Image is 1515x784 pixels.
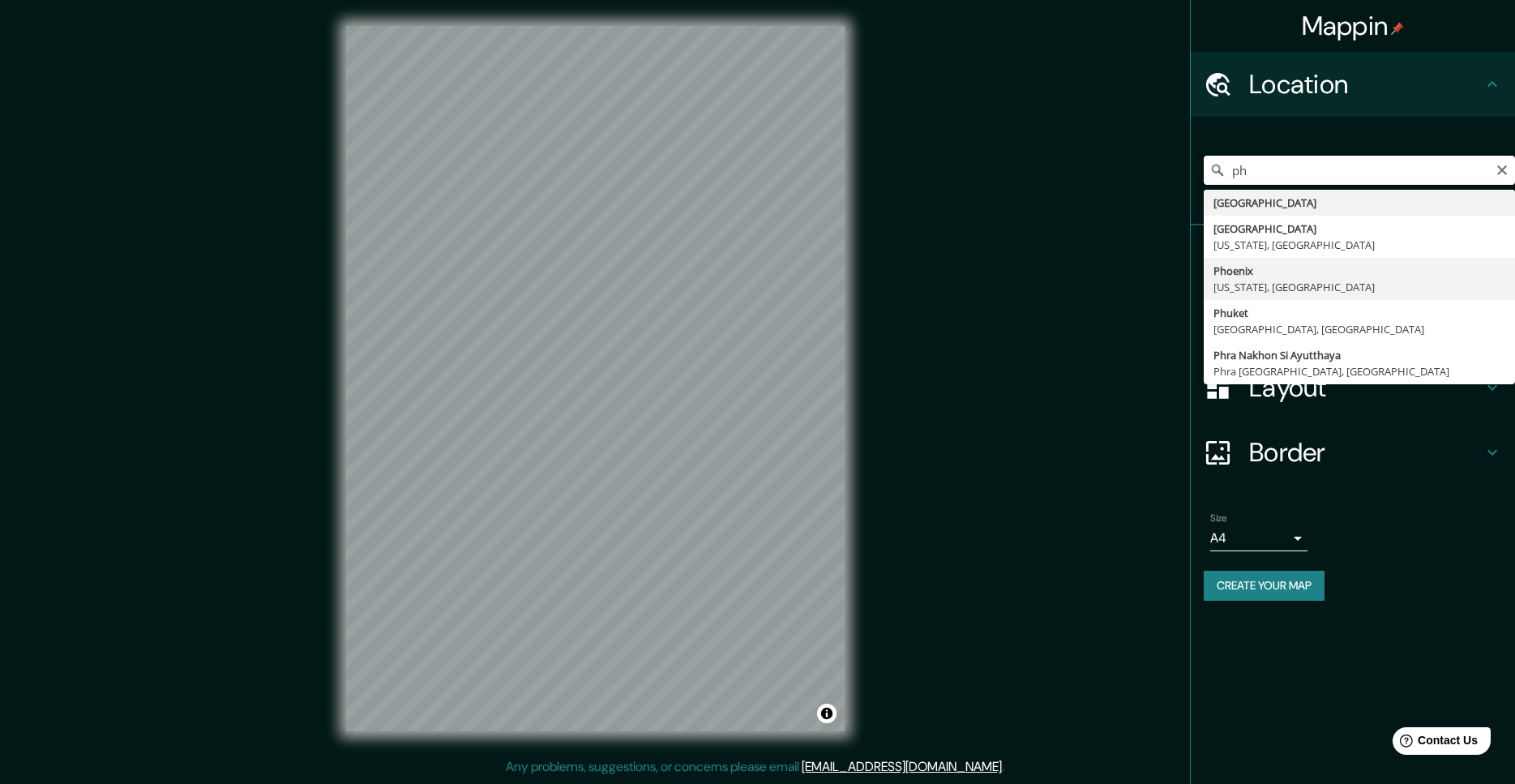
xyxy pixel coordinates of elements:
div: Pins [1191,225,1515,290]
div: Phoenix [1213,263,1505,279]
h4: Mappin [1302,10,1405,42]
div: [GEOGRAPHIC_DATA], [GEOGRAPHIC_DATA] [1213,321,1505,337]
h4: Layout [1249,371,1483,404]
iframe: Help widget launcher [1371,721,1497,766]
div: Location [1191,52,1515,117]
div: Style [1191,290,1515,355]
h4: Border [1249,436,1483,469]
div: . [1004,757,1007,777]
h4: Location [1249,68,1483,101]
div: Layout [1191,355,1515,420]
input: Pick your city or area [1204,156,1515,185]
div: Phra [GEOGRAPHIC_DATA], [GEOGRAPHIC_DATA] [1213,363,1505,379]
img: pin-icon.png [1391,22,1404,35]
div: Phra Nakhon Si Ayutthaya [1213,347,1505,363]
div: Phuket [1213,305,1505,321]
label: Size [1210,512,1227,525]
div: [US_STATE], [GEOGRAPHIC_DATA] [1213,279,1505,295]
div: . [1007,757,1010,777]
p: Any problems, suggestions, or concerns please email . [506,757,1004,777]
a: [EMAIL_ADDRESS][DOMAIN_NAME] [802,758,1002,775]
div: A4 [1210,525,1307,551]
button: Toggle attribution [817,704,837,723]
button: Create your map [1204,571,1325,601]
div: Border [1191,420,1515,485]
div: [US_STATE], [GEOGRAPHIC_DATA] [1213,237,1505,253]
div: [GEOGRAPHIC_DATA] [1213,221,1505,237]
canvas: Map [346,26,845,731]
div: [GEOGRAPHIC_DATA] [1213,195,1505,211]
button: Clear [1496,161,1509,177]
